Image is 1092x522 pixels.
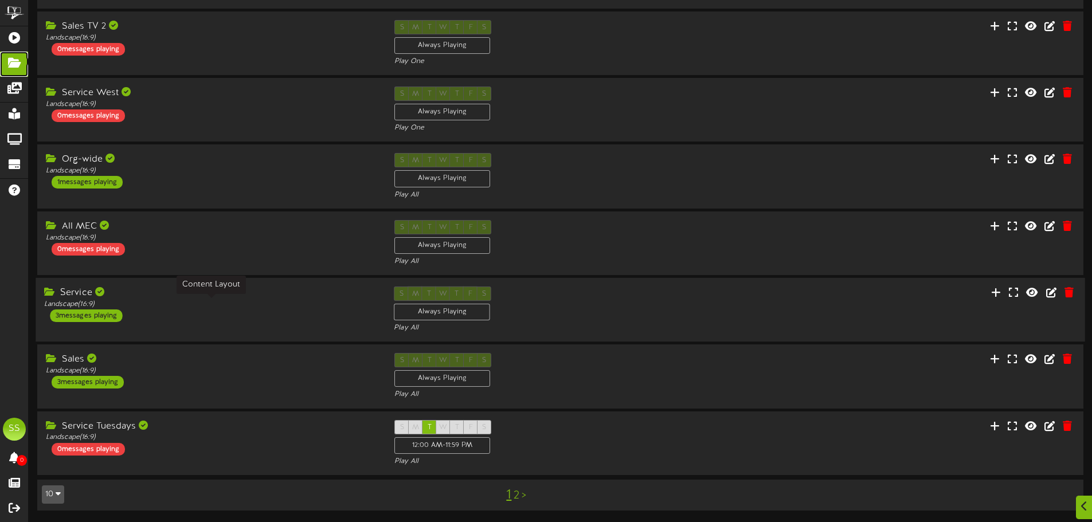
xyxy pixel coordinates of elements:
[52,243,125,256] div: 0 messages playing
[394,190,726,200] div: Play All
[46,33,377,43] div: Landscape ( 16:9 )
[394,170,490,187] div: Always Playing
[428,423,432,431] span: T
[44,286,377,300] div: Service
[3,418,26,441] div: SS
[469,423,473,431] span: F
[52,376,124,388] div: 3 messages playing
[46,366,377,376] div: Landscape ( 16:9 )
[44,300,377,309] div: Landscape ( 16:9 )
[394,237,490,254] div: Always Playing
[439,423,447,431] span: W
[46,20,377,33] div: Sales TV 2
[482,423,486,431] span: S
[394,257,726,266] div: Play All
[514,489,519,502] a: 2
[50,309,122,322] div: 3 messages playing
[394,123,726,133] div: Play One
[455,423,459,431] span: T
[46,166,377,176] div: Landscape ( 16:9 )
[394,304,490,320] div: Always Playing
[17,455,27,466] span: 0
[46,153,377,166] div: Org-wide
[506,488,511,503] a: 1
[46,420,377,433] div: Service Tuesdays
[394,323,726,333] div: Play All
[394,57,726,66] div: Play One
[52,109,125,122] div: 0 messages playing
[46,100,377,109] div: Landscape ( 16:9 )
[412,423,419,431] span: M
[52,176,123,189] div: 1 messages playing
[46,353,377,366] div: Sales
[394,437,490,454] div: 12:00 AM - 11:59 PM
[42,485,64,504] button: 10
[394,457,726,466] div: Play All
[400,423,404,431] span: S
[46,87,377,100] div: Service West
[52,443,125,456] div: 0 messages playing
[52,43,125,56] div: 0 messages playing
[46,220,377,233] div: All MEC
[522,489,526,502] a: >
[394,370,490,387] div: Always Playing
[46,233,377,243] div: Landscape ( 16:9 )
[46,433,377,442] div: Landscape ( 16:9 )
[394,37,490,54] div: Always Playing
[394,104,490,120] div: Always Playing
[394,390,726,399] div: Play All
